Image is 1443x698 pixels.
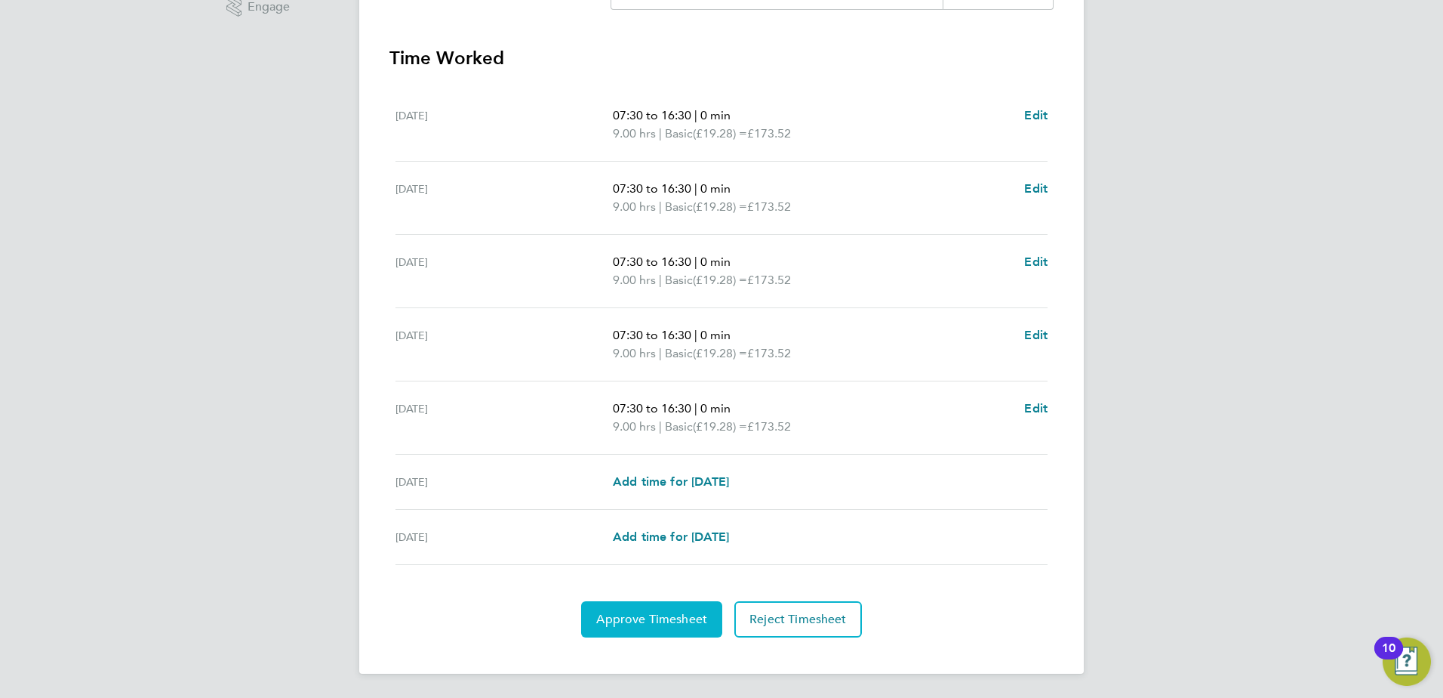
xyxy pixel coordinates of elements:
[665,344,693,363] span: Basic
[659,273,662,287] span: |
[395,326,613,363] div: [DATE]
[694,401,697,415] span: |
[1024,328,1048,342] span: Edit
[613,346,656,360] span: 9.00 hrs
[693,419,747,434] span: (£19.28) =
[248,1,290,14] span: Engage
[395,253,613,289] div: [DATE]
[613,255,691,269] span: 07:30 to 16:30
[665,271,693,289] span: Basic
[700,401,731,415] span: 0 min
[395,528,613,546] div: [DATE]
[749,612,847,627] span: Reject Timesheet
[613,530,729,544] span: Add time for [DATE]
[613,528,729,546] a: Add time for [DATE]
[693,346,747,360] span: (£19.28) =
[613,108,691,122] span: 07:30 to 16:30
[665,125,693,143] span: Basic
[395,400,613,436] div: [DATE]
[1024,401,1048,415] span: Edit
[1024,181,1048,196] span: Edit
[613,401,691,415] span: 07:30 to 16:30
[747,346,791,360] span: £173.52
[596,612,707,627] span: Approve Timesheet
[1383,638,1431,686] button: Open Resource Center, 10 new notifications
[700,328,731,342] span: 0 min
[665,418,693,436] span: Basic
[613,273,656,287] span: 9.00 hrs
[389,46,1054,70] h3: Time Worked
[581,601,722,638] button: Approve Timesheet
[1024,255,1048,269] span: Edit
[700,108,731,122] span: 0 min
[1024,253,1048,271] a: Edit
[395,107,613,143] div: [DATE]
[747,199,791,214] span: £173.52
[659,346,662,360] span: |
[613,473,729,491] a: Add time for [DATE]
[694,328,697,342] span: |
[1024,108,1048,122] span: Edit
[1024,180,1048,198] a: Edit
[747,273,791,287] span: £173.52
[693,199,747,214] span: (£19.28) =
[613,181,691,196] span: 07:30 to 16:30
[1024,400,1048,418] a: Edit
[665,198,693,216] span: Basic
[659,199,662,214] span: |
[659,126,662,141] span: |
[395,473,613,491] div: [DATE]
[1024,107,1048,125] a: Edit
[395,180,613,216] div: [DATE]
[693,126,747,141] span: (£19.28) =
[1024,326,1048,344] a: Edit
[700,181,731,196] span: 0 min
[613,474,729,489] span: Add time for [DATE]
[747,419,791,434] span: £173.52
[613,126,656,141] span: 9.00 hrs
[693,273,747,287] span: (£19.28) =
[734,601,862,638] button: Reject Timesheet
[700,255,731,269] span: 0 min
[613,199,656,214] span: 9.00 hrs
[659,419,662,434] span: |
[613,328,691,342] span: 07:30 to 16:30
[694,181,697,196] span: |
[694,255,697,269] span: |
[613,419,656,434] span: 9.00 hrs
[1382,648,1395,668] div: 10
[747,126,791,141] span: £173.52
[694,108,697,122] span: |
